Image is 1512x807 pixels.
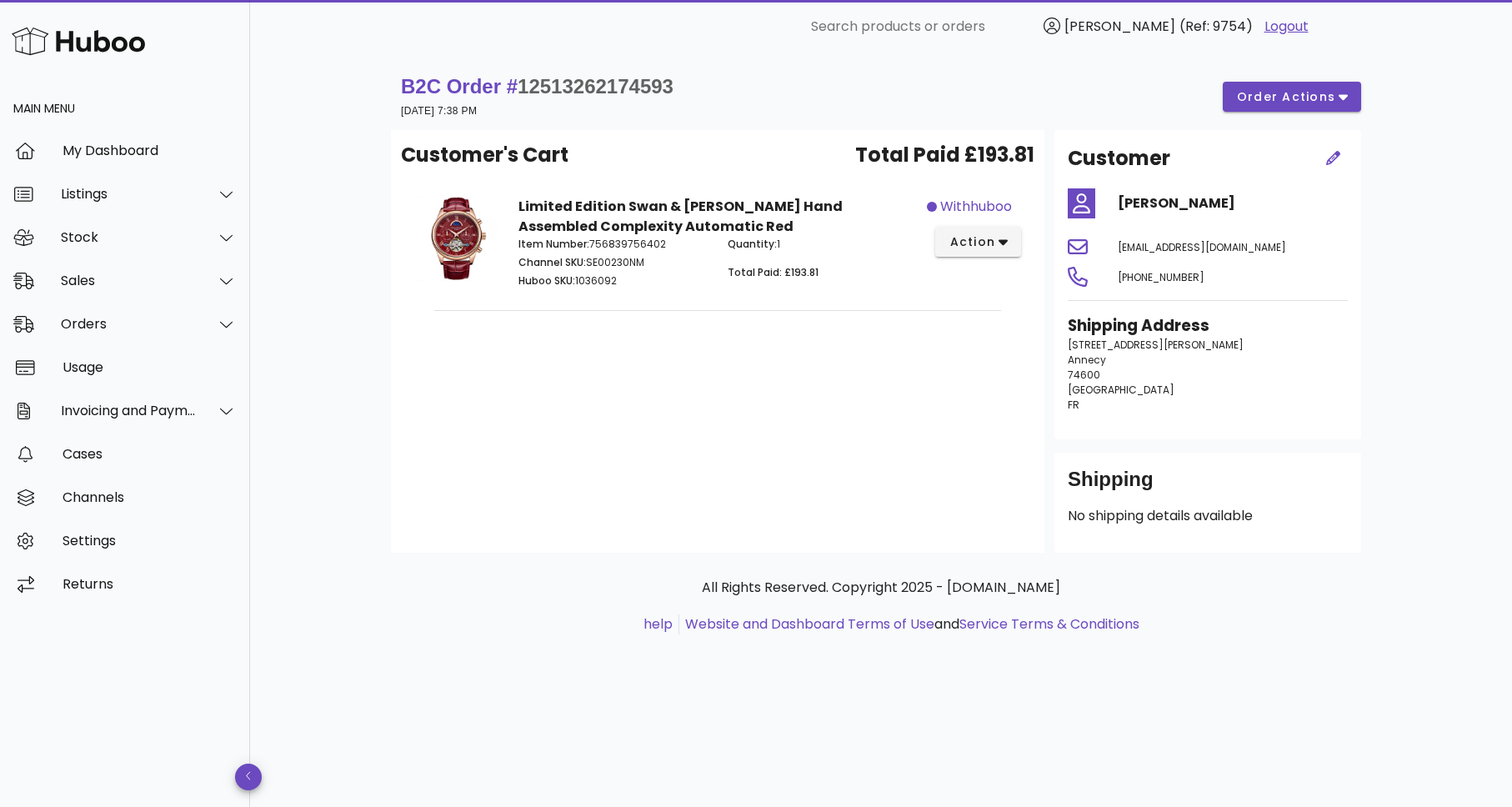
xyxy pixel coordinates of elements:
small: [DATE] 7:38 PM [401,105,477,117]
div: Usage [63,359,237,375]
p: No shipping details available [1068,506,1348,526]
span: Total Paid £193.81 [855,140,1034,170]
span: [STREET_ADDRESS][PERSON_NAME] [1068,338,1244,352]
div: Sales [61,273,197,288]
a: Website and Dashboard Terms of Use [685,614,934,634]
span: FR [1068,398,1079,412]
span: (Ref: 9754) [1179,17,1253,36]
button: action [935,227,1021,257]
p: 1 [728,237,917,252]
span: withhuboo [940,197,1012,217]
div: Cases [63,446,237,462]
span: Total Paid: £193.81 [728,265,819,279]
button: order actions [1223,82,1361,112]
span: Channel SKU: [518,255,586,269]
h3: Shipping Address [1068,314,1348,338]
p: 756839756402 [518,237,708,252]
strong: B2C Order # [401,75,673,98]
span: Customer's Cart [401,140,568,170]
a: Service Terms & Conditions [959,614,1139,634]
div: Returns [63,576,237,592]
span: [PERSON_NAME] [1064,17,1175,36]
h2: Customer [1068,143,1170,173]
span: Quantity: [728,237,777,251]
p: All Rights Reserved. Copyright 2025 - [DOMAIN_NAME] [404,578,1358,598]
p: SE00230NM [518,255,708,270]
img: Product Image [414,197,498,281]
div: Shipping [1068,466,1348,506]
span: [EMAIL_ADDRESS][DOMAIN_NAME] [1118,240,1286,254]
span: [PHONE_NUMBER] [1118,270,1204,284]
li: and [679,614,1139,634]
img: Huboo Logo [12,23,145,59]
span: order actions [1236,88,1336,106]
div: Invoicing and Payments [61,403,197,419]
div: Listings [61,186,197,202]
a: Logout [1264,17,1309,37]
span: Huboo SKU: [518,273,575,288]
span: Annecy [1068,353,1106,367]
div: Stock [61,229,197,245]
span: 12513262174593 [518,75,673,98]
strong: Limited Edition Swan & [PERSON_NAME] Hand Assembled Complexity Automatic Red [518,197,843,236]
a: help [643,614,673,634]
span: Item Number: [518,237,589,251]
span: 74600 [1068,368,1100,382]
span: [GEOGRAPHIC_DATA] [1068,383,1174,397]
div: Orders [61,316,197,332]
div: My Dashboard [63,143,237,158]
p: 1036092 [518,273,708,288]
span: action [949,233,995,251]
div: Channels [63,489,237,505]
div: Settings [63,533,237,549]
h4: [PERSON_NAME] [1118,193,1348,213]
